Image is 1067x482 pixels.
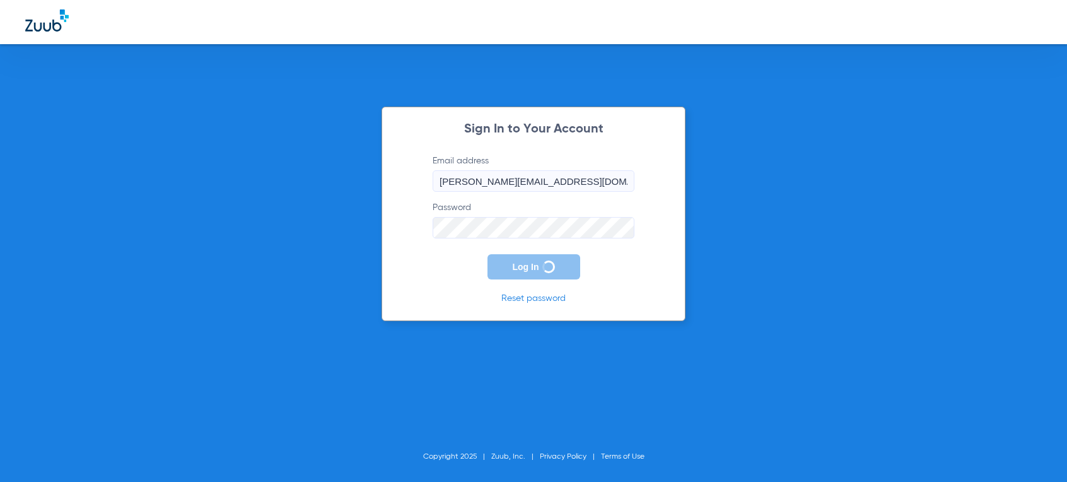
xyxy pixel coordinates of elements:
[433,217,634,238] input: Password
[1004,421,1067,482] iframe: Chat Widget
[414,123,653,136] h2: Sign In to Your Account
[423,450,491,463] li: Copyright 2025
[491,450,540,463] li: Zuub, Inc.
[433,201,634,238] label: Password
[25,9,69,32] img: Zuub Logo
[487,254,580,279] button: Log In
[433,155,634,192] label: Email address
[540,453,586,461] a: Privacy Policy
[513,262,539,272] span: Log In
[433,170,634,192] input: Email address
[501,294,566,303] a: Reset password
[601,453,644,461] a: Terms of Use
